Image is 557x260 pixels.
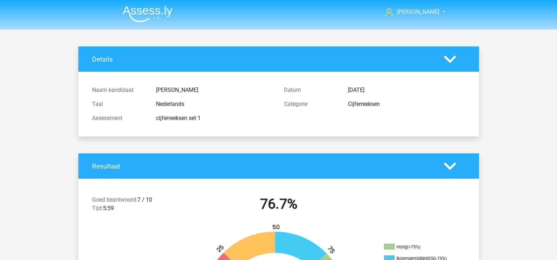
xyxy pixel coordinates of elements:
div: [PERSON_NAME] [151,86,279,94]
div: Categorie [279,100,343,108]
img: Assessly [123,6,173,22]
h4: Details [92,55,433,63]
div: Datum [279,86,343,94]
span: Goed beantwoord: [92,196,137,203]
span: Tijd: [92,205,103,211]
h2: 76.7% [188,196,369,213]
h4: Resultaat [92,162,433,170]
div: [DATE] [343,86,471,94]
div: 7 / 10 5:59 [87,196,183,215]
div: Naam kandidaat [87,86,151,94]
div: Taal [87,100,151,108]
span: [PERSON_NAME] [397,8,439,15]
div: Cijferreeksen [343,100,471,108]
div: Nederlands [151,100,279,108]
div: (>75%) [407,244,420,249]
div: cijferreeksen set 1 [151,114,279,122]
li: Hoog [384,244,454,250]
a: [PERSON_NAME] [382,8,440,16]
div: Assessment [87,114,151,122]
